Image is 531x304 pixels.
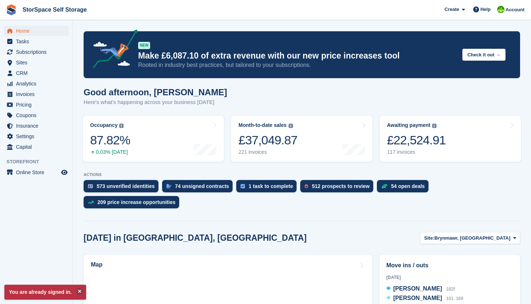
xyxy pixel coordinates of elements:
[420,232,520,244] button: Site: Brynmawr, [GEOGRAPHIC_DATA]
[393,285,442,292] span: [PERSON_NAME]
[4,142,69,152] a: menu
[90,122,117,128] div: Occupancy
[16,89,60,99] span: Invoices
[16,79,60,89] span: Analytics
[236,180,300,196] a: 1 task to complete
[386,284,455,294] a: [PERSON_NAME] 182f
[387,149,446,155] div: 117 invoices
[238,122,286,128] div: Month-to-date sales
[4,110,69,120] a: menu
[434,235,510,242] span: Brynmawr, [GEOGRAPHIC_DATA]
[446,287,455,292] span: 182f
[138,42,150,49] div: NEW
[480,6,491,13] span: Help
[377,180,432,196] a: 54 open deals
[289,124,293,128] img: icon-info-grey-7440780725fd019a000dd9b08b2336e03edf1995a4989e88bcd33f0948082b44.svg
[90,133,130,148] div: 87.82%
[138,51,456,61] p: Make £6,087.10 of extra revenue with our new price increases tool
[162,180,237,196] a: 74 unsigned contracts
[84,87,227,97] h1: Good afternoon, [PERSON_NAME]
[90,149,130,155] div: 0.03% [DATE]
[119,124,124,128] img: icon-info-grey-7440780725fd019a000dd9b08b2336e03edf1995a4989e88bcd33f0948082b44.svg
[97,199,176,205] div: 209 price increase opportunities
[4,285,86,300] p: You are already signed in.
[16,26,60,36] span: Home
[16,47,60,57] span: Subscriptions
[4,36,69,47] a: menu
[432,124,437,128] img: icon-info-grey-7440780725fd019a000dd9b08b2336e03edf1995a4989e88bcd33f0948082b44.svg
[497,6,504,13] img: paul catt
[4,57,69,68] a: menu
[16,121,60,131] span: Insurance
[20,4,90,16] a: StorSpace Self Storage
[4,131,69,141] a: menu
[88,201,94,204] img: price_increase_opportunities-93ffe204e8149a01c8c9dc8f82e8f89637d9d84a8eef4429ea346261dce0b2c0.svg
[16,68,60,78] span: CRM
[88,184,93,188] img: verify_identity-adf6edd0f0f0b5bbfe63781bf79b02c33cf7c696d77639b501bdc392416b5a36.svg
[446,296,463,301] span: 101, 169
[424,235,434,242] span: Site:
[16,131,60,141] span: Settings
[462,49,506,61] button: Check it out →
[91,261,102,268] h2: Map
[231,116,372,162] a: Month-to-date sales £37,049.87 221 invoices
[83,116,224,162] a: Occupancy 87.82% 0.03% [DATE]
[84,180,162,196] a: 573 unverified identities
[387,122,431,128] div: Awaiting payment
[4,89,69,99] a: menu
[506,6,524,13] span: Account
[386,261,513,270] h2: Move ins / outs
[305,184,308,188] img: prospect-51fa495bee0391a8d652442698ab0144808aea92771e9ea1ae160a38d050c398.svg
[380,116,521,162] a: Awaiting payment £22,524.91 117 invoices
[175,183,229,189] div: 74 unsigned contracts
[7,158,72,165] span: Storefront
[381,184,387,189] img: deal-1b604bf984904fb50ccaf53a9ad4b4a5d6e5aea283cecdc64d6e3604feb123c2.svg
[138,61,456,69] p: Rooted in industry best practices, but tailored to your subscriptions.
[444,6,459,13] span: Create
[4,167,69,177] a: menu
[387,133,446,148] div: £22,524.91
[84,233,307,243] h2: [DATE] in [GEOGRAPHIC_DATA], [GEOGRAPHIC_DATA]
[87,29,138,71] img: price-adjustments-announcement-icon-8257ccfd72463d97f412b2fc003d46551f7dbcb40ab6d574587a9cd5c0d94...
[393,295,442,301] span: [PERSON_NAME]
[391,183,425,189] div: 54 open deals
[4,26,69,36] a: menu
[6,4,17,15] img: stora-icon-8386f47178a22dfd0bd8f6a31ec36ba5ce8667c1dd55bd0f319d3a0aa187defe.svg
[4,100,69,110] a: menu
[249,183,293,189] div: 1 task to complete
[16,57,60,68] span: Sites
[241,184,245,188] img: task-75834270c22a3079a89374b754ae025e5fb1db73e45f91037f5363f120a921f8.svg
[16,100,60,110] span: Pricing
[60,168,69,177] a: Preview store
[386,294,463,303] a: [PERSON_NAME] 101, 169
[16,167,60,177] span: Online Store
[16,110,60,120] span: Coupons
[4,79,69,89] a: menu
[84,98,227,107] p: Here's what's happening across your business [DATE]
[238,133,297,148] div: £37,049.87
[166,184,172,188] img: contract_signature_icon-13c848040528278c33f63329250d36e43548de30e8caae1d1a13099fd9432cc5.svg
[4,121,69,131] a: menu
[97,183,155,189] div: 573 unverified identities
[84,196,183,212] a: 209 price increase opportunities
[238,149,297,155] div: 221 invoices
[312,183,370,189] div: 512 prospects to review
[300,180,377,196] a: 512 prospects to review
[386,274,513,281] div: [DATE]
[4,47,69,57] a: menu
[4,68,69,78] a: menu
[84,172,520,177] p: ACTIONS
[16,142,60,152] span: Capital
[16,36,60,47] span: Tasks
